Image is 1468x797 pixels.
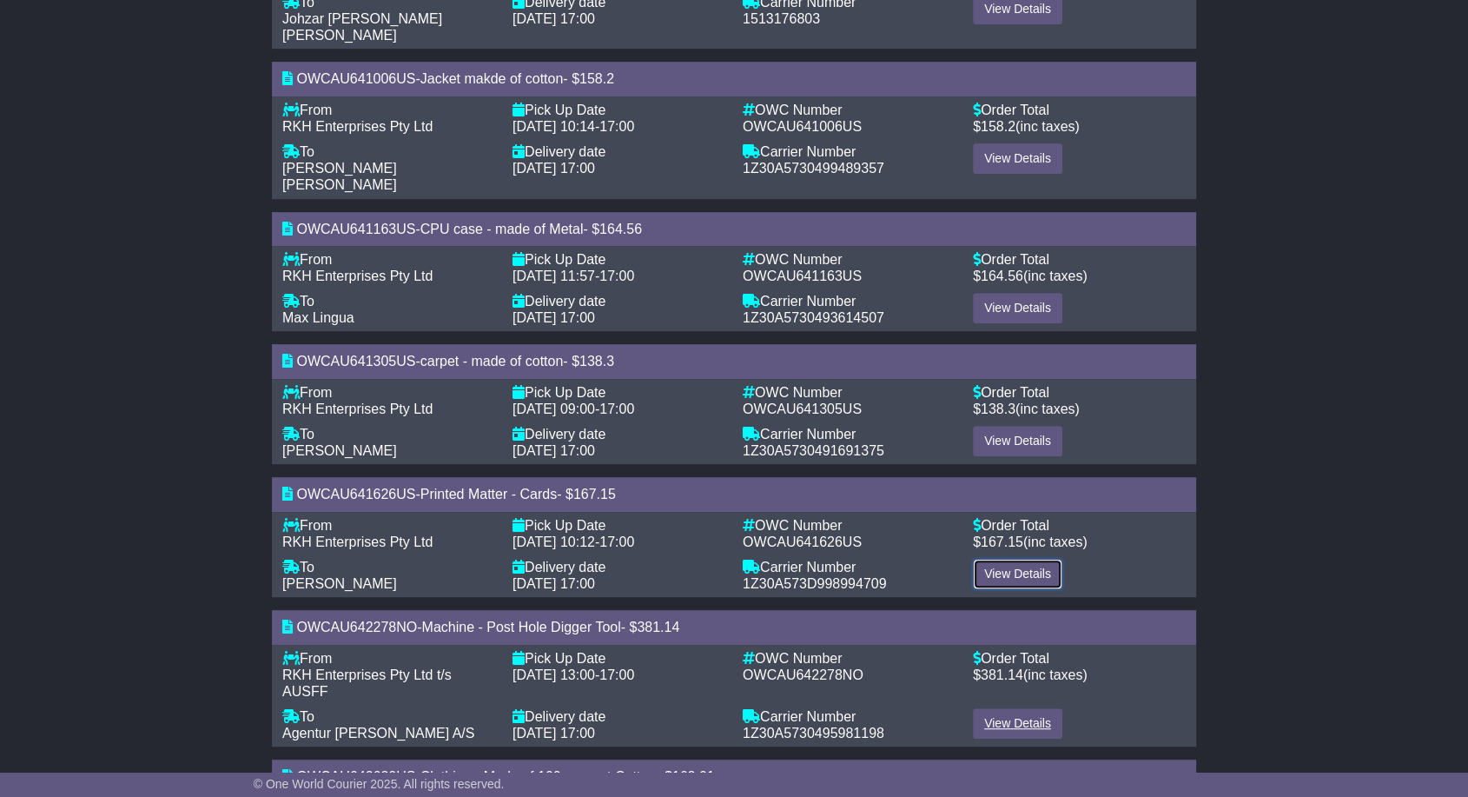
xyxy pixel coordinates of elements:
[973,293,1062,323] a: View Details
[637,620,679,634] span: 381.14
[973,401,1186,417] div: $ (inc taxes)
[272,62,1196,96] div: - - $
[743,443,884,458] span: 1Z30A5730491691375
[282,726,474,741] span: Agentur [PERSON_NAME] A/S
[420,222,584,236] span: CPU case - made of Metal
[296,769,415,784] span: OWCAU642630US
[512,535,595,549] span: [DATE] 10:12
[282,708,495,725] div: To
[599,402,634,416] span: 17:00
[512,119,595,134] span: [DATE] 10:14
[282,11,442,43] span: Johzar [PERSON_NAME] [PERSON_NAME]
[743,576,886,591] span: 1Z30A573D998994709
[282,517,495,534] div: From
[512,426,725,442] div: Delivery date
[573,487,616,501] span: 167.15
[420,354,564,369] span: carpet - made of cotton
[512,559,725,575] div: Delivery date
[973,517,1186,534] div: Order Total
[743,269,862,283] span: OWCAU641163US
[743,726,884,741] span: 1Z30A5730495981198
[282,143,495,160] div: To
[743,667,863,682] span: OWCAU642278NO
[272,212,1196,246] div: - - $
[254,777,505,791] span: © One World Courier 2025. All rights reserved.
[512,268,725,284] div: -
[296,487,415,501] span: OWCAU641626US
[579,354,614,369] span: 138.3
[296,222,415,236] span: OWCAU641163US
[282,667,452,699] span: RKH Enterprises Pty Ltd t/s AUSFF
[743,310,884,325] span: 1Z30A5730493614507
[743,293,956,309] div: Carrier Number
[512,576,595,591] span: [DATE] 17:00
[512,517,725,534] div: Pick Up Date
[599,119,634,134] span: 17:00
[512,667,725,683] div: -
[512,708,725,725] div: Delivery date
[420,487,557,501] span: Printed Matter - Cards
[743,143,956,160] div: Carrier Number
[512,726,595,741] span: [DATE] 17:00
[973,102,1186,118] div: Order Total
[743,384,956,401] div: OWC Number
[981,535,1023,549] span: 167.15
[512,102,725,118] div: Pick Up Date
[973,384,1186,401] div: Order Total
[512,650,725,667] div: Pick Up Date
[743,559,956,575] div: Carrier Number
[282,293,495,309] div: To
[973,426,1062,456] a: View Details
[973,268,1186,284] div: $ (inc taxes)
[743,161,884,176] span: 1Z30A5730499489357
[512,161,595,176] span: [DATE] 17:00
[599,269,634,283] span: 17:00
[512,402,595,416] span: [DATE] 09:00
[282,559,495,575] div: To
[973,118,1186,135] div: $ (inc taxes)
[282,535,433,549] span: RKH Enterprises Pty Ltd
[282,119,433,134] span: RKH Enterprises Pty Ltd
[973,667,1186,683] div: $ (inc taxes)
[743,402,862,416] span: OWCAU641305US
[272,610,1196,644] div: - - $
[420,71,564,86] span: Jacket makde of cotton
[512,310,595,325] span: [DATE] 17:00
[282,402,433,416] span: RKH Enterprises Pty Ltd
[512,269,595,283] span: [DATE] 11:57
[672,769,715,784] span: 162.01
[743,102,956,118] div: OWC Number
[272,344,1196,378] div: - - $
[512,534,725,550] div: -
[296,354,415,369] span: OWCAU641305US
[282,426,495,442] div: To
[272,477,1196,511] div: - - $
[282,269,433,283] span: RKH Enterprises Pty Ltd
[743,11,820,26] span: 1513176803
[296,71,415,86] span: OWCAU641006US
[973,251,1186,268] div: Order Total
[512,251,725,268] div: Pick Up Date
[579,71,614,86] span: 158.2
[973,559,1062,589] a: View Details
[512,384,725,401] div: Pick Up Date
[599,667,634,682] span: 17:00
[512,143,725,160] div: Delivery date
[420,769,656,784] span: Clothing - Made of 100 percent Cotton
[272,760,1196,794] div: - - $
[743,426,956,442] div: Carrier Number
[282,650,495,667] div: From
[282,576,397,591] span: [PERSON_NAME]
[282,161,397,192] span: [PERSON_NAME] [PERSON_NAME]
[743,517,956,534] div: OWC Number
[973,143,1062,174] a: View Details
[512,293,725,309] div: Delivery date
[512,443,595,458] span: [DATE] 17:00
[282,384,495,401] div: From
[599,222,642,236] span: 164.56
[743,535,862,549] span: OWCAU641626US
[743,708,956,725] div: Carrier Number
[512,401,725,417] div: -
[981,402,1015,416] span: 138.3
[296,620,417,634] span: OWCAU642278NO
